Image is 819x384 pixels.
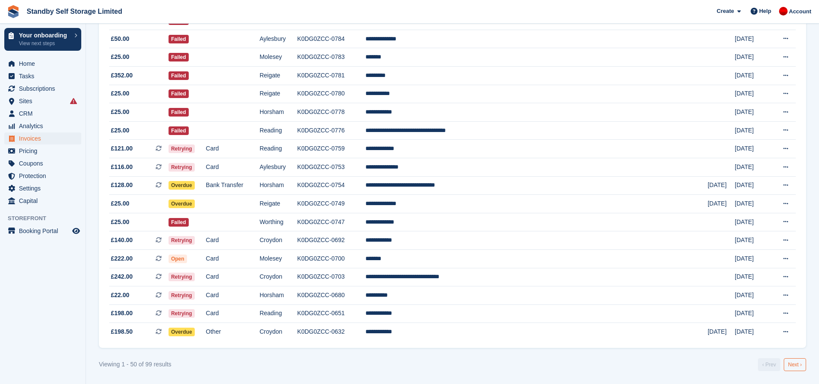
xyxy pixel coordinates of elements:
[297,103,365,122] td: K0DG0ZCC-0778
[297,140,365,158] td: K0DG0ZCC-0759
[260,48,298,67] td: Molesey
[735,85,770,103] td: [DATE]
[111,291,129,300] span: £22.00
[169,71,189,80] span: Failed
[735,286,770,305] td: [DATE]
[111,52,129,61] span: £25.00
[206,140,260,158] td: Card
[758,358,780,371] a: Previous
[206,304,260,323] td: Card
[206,249,260,268] td: Card
[111,236,133,245] span: £140.00
[297,231,365,250] td: K0DG0ZCC-0692
[297,304,365,323] td: K0DG0ZCC-0651
[260,195,298,213] td: Reigate
[735,323,770,341] td: [DATE]
[19,40,70,47] p: View next steps
[19,145,71,157] span: Pricing
[260,176,298,195] td: Horsham
[260,286,298,305] td: Horsham
[297,286,365,305] td: K0DG0ZCC-0680
[206,158,260,176] td: Card
[111,254,133,263] span: £222.00
[4,83,81,95] a: menu
[169,53,189,61] span: Failed
[735,48,770,67] td: [DATE]
[4,120,81,132] a: menu
[169,144,195,153] span: Retrying
[260,213,298,231] td: Worthing
[111,181,133,190] span: £128.00
[260,268,298,286] td: Croydon
[111,71,133,80] span: £352.00
[169,273,195,281] span: Retrying
[708,195,735,213] td: [DATE]
[759,7,771,15] span: Help
[70,98,77,104] i: Smart entry sync failures have occurred
[4,108,81,120] a: menu
[735,103,770,122] td: [DATE]
[297,268,365,286] td: K0DG0ZCC-0703
[708,323,735,341] td: [DATE]
[7,5,20,18] img: stora-icon-8386f47178a22dfd0bd8f6a31ec36ba5ce8667c1dd55bd0f319d3a0aa187defe.svg
[111,218,129,227] span: £25.00
[735,140,770,158] td: [DATE]
[19,170,71,182] span: Protection
[19,95,71,107] span: Sites
[735,304,770,323] td: [DATE]
[4,157,81,169] a: menu
[735,195,770,213] td: [DATE]
[4,58,81,70] a: menu
[111,309,133,318] span: £198.00
[4,145,81,157] a: menu
[169,255,187,263] span: Open
[169,89,189,98] span: Failed
[260,323,298,341] td: Croydon
[789,7,811,16] span: Account
[735,268,770,286] td: [DATE]
[4,70,81,82] a: menu
[23,4,126,18] a: Standby Self Storage Limited
[260,85,298,103] td: Reigate
[169,236,195,245] span: Retrying
[111,144,133,153] span: £121.00
[19,58,71,70] span: Home
[4,170,81,182] a: menu
[111,89,129,98] span: £25.00
[260,103,298,122] td: Horsham
[260,140,298,158] td: Reading
[111,34,129,43] span: £50.00
[111,163,133,172] span: £116.00
[19,132,71,144] span: Invoices
[19,120,71,132] span: Analytics
[4,95,81,107] a: menu
[169,328,195,336] span: Overdue
[756,358,808,371] nav: Pages
[169,126,189,135] span: Failed
[111,327,133,336] span: £198.50
[111,272,133,281] span: £242.00
[260,121,298,140] td: Reading
[297,85,365,103] td: K0DG0ZCC-0780
[206,286,260,305] td: Card
[111,126,129,135] span: £25.00
[735,158,770,176] td: [DATE]
[169,181,195,190] span: Overdue
[19,108,71,120] span: CRM
[4,132,81,144] a: menu
[19,83,71,95] span: Subscriptions
[779,7,788,15] img: Aaron Winter
[169,218,189,227] span: Failed
[206,323,260,341] td: Other
[735,249,770,268] td: [DATE]
[169,35,189,43] span: Failed
[260,158,298,176] td: Aylesbury
[297,249,365,268] td: K0DG0ZCC-0700
[260,304,298,323] td: Reading
[169,108,189,117] span: Failed
[169,309,195,318] span: Retrying
[260,30,298,48] td: Aylesbury
[19,182,71,194] span: Settings
[735,30,770,48] td: [DATE]
[4,195,81,207] a: menu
